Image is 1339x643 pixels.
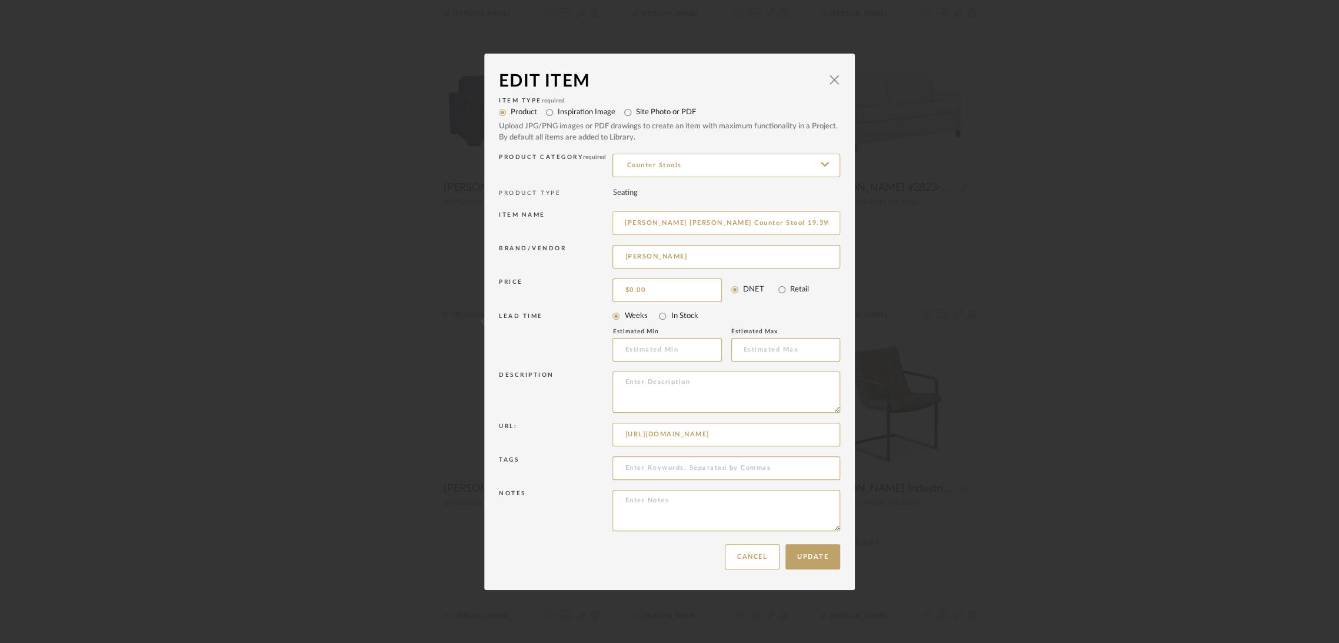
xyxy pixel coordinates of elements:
div: Url: [499,423,612,447]
label: Inspiration Image [558,107,615,118]
mat-radio-group: Select price type [731,281,841,298]
div: LEAD TIME [499,313,612,362]
div: PRODUCT TYPE [499,184,613,203]
input: Type a category to search and select [612,154,840,177]
div: Price [499,279,612,299]
label: Site Photo or PDF [636,107,696,118]
button: Cancel [725,544,780,569]
label: DNET [743,284,764,296]
div: Description [499,372,612,413]
div: Brand/Vendor [499,245,612,269]
input: Enter URL [612,423,840,446]
div: Edit Item [499,68,822,94]
label: Retail [790,284,809,296]
span: required [542,98,565,104]
div: Product Category [499,154,612,178]
mat-radio-group: Select item type [499,104,840,144]
div: Notes [499,490,612,532]
button: Update [785,544,840,569]
label: Product [511,107,537,118]
div: Item Type [499,97,840,104]
input: Estimated Max [731,338,841,362]
mat-radio-group: Select item type [612,308,840,324]
div: Tags [499,456,612,480]
input: Estimated Min [612,338,722,362]
div: Estimated Max [731,328,814,335]
div: Upload JPG/PNG images or PDF drawings to create an item with maximum functionality in a Project. ... [499,121,840,144]
input: Enter Name [612,211,840,235]
div: Estimated Min [612,328,695,335]
button: Close [822,68,846,92]
input: Unknown [612,245,840,269]
input: Enter Keywords, Separated by Commas [612,456,840,480]
div: Seating [613,187,638,199]
span: required [583,154,606,160]
label: Weeks [624,310,647,322]
div: Item name [499,211,612,236]
input: Enter DNET Price [612,279,722,302]
label: In Stock [671,310,698,322]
